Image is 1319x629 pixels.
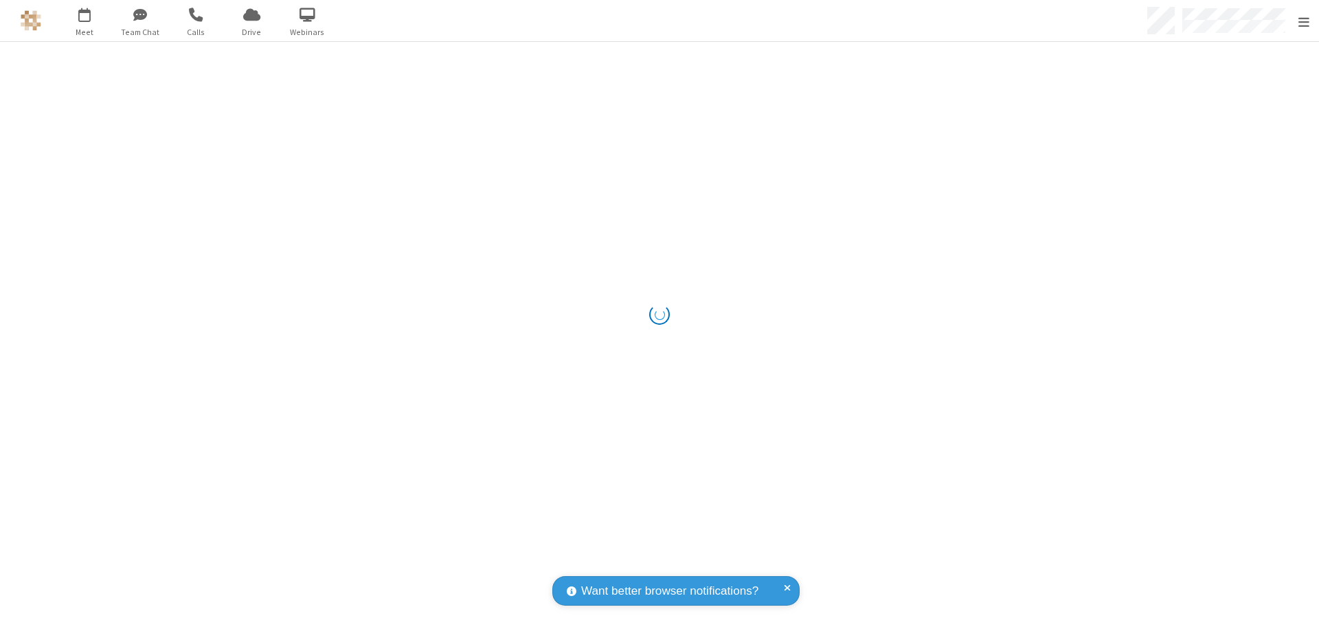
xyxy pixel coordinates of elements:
[115,26,166,38] span: Team Chat
[282,26,333,38] span: Webinars
[21,10,41,31] img: QA Selenium DO NOT DELETE OR CHANGE
[59,26,111,38] span: Meet
[226,26,278,38] span: Drive
[581,582,758,600] span: Want better browser notifications?
[170,26,222,38] span: Calls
